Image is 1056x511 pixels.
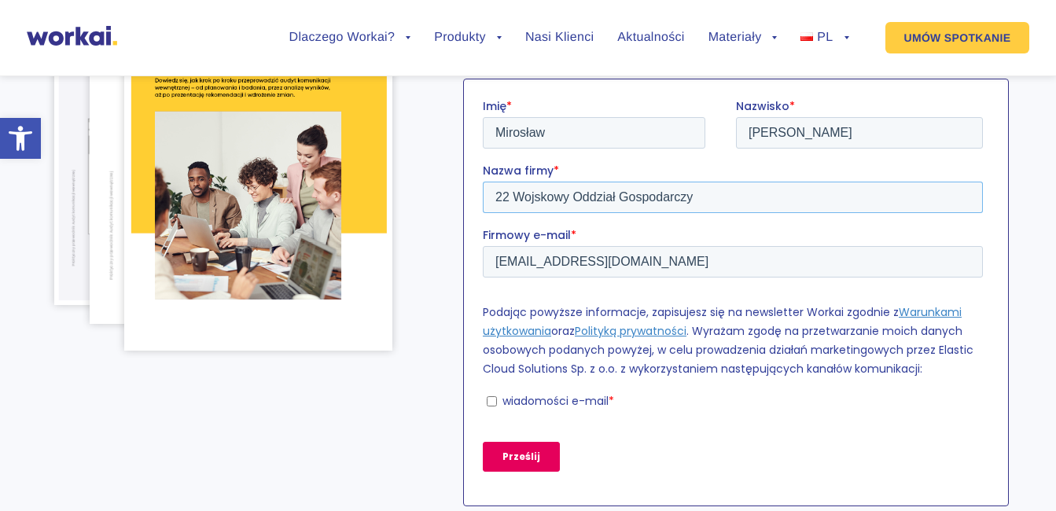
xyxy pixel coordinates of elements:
[289,31,411,44] a: Dlaczego Workai?
[617,31,684,44] a: Aktualności
[800,31,848,44] a: PL
[885,22,1030,53] a: UMÓW SPOTKANIE
[483,98,989,499] iframe: Form 0
[708,31,778,44] a: Materiały
[54,17,258,305] img: audyt-komunikcji-pg32.png
[817,31,833,44] span: PL
[434,31,502,44] a: Produkty
[525,31,594,44] a: Nasi Klienci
